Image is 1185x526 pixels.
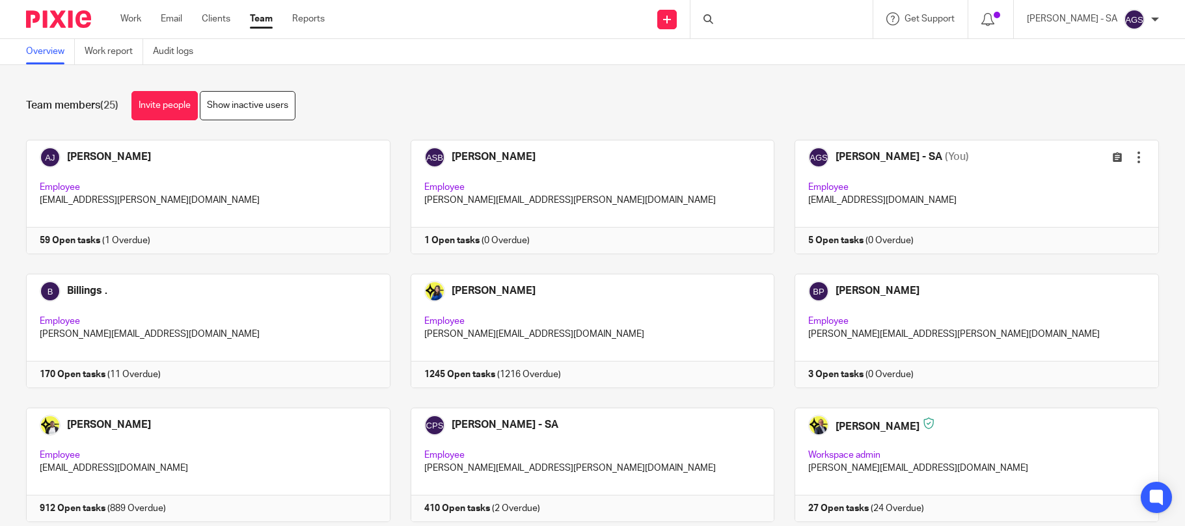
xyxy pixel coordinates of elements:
[161,12,182,25] a: Email
[1027,12,1117,25] p: [PERSON_NAME] - SA
[202,12,230,25] a: Clients
[120,12,141,25] a: Work
[905,14,955,23] span: Get Support
[85,39,143,64] a: Work report
[26,10,91,28] img: Pixie
[250,12,273,25] a: Team
[200,91,295,120] a: Show inactive users
[26,39,75,64] a: Overview
[100,100,118,111] span: (25)
[1124,9,1145,30] img: svg%3E
[131,91,198,120] a: Invite people
[26,99,118,112] h1: Team members
[153,39,203,64] a: Audit logs
[292,12,325,25] a: Reports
